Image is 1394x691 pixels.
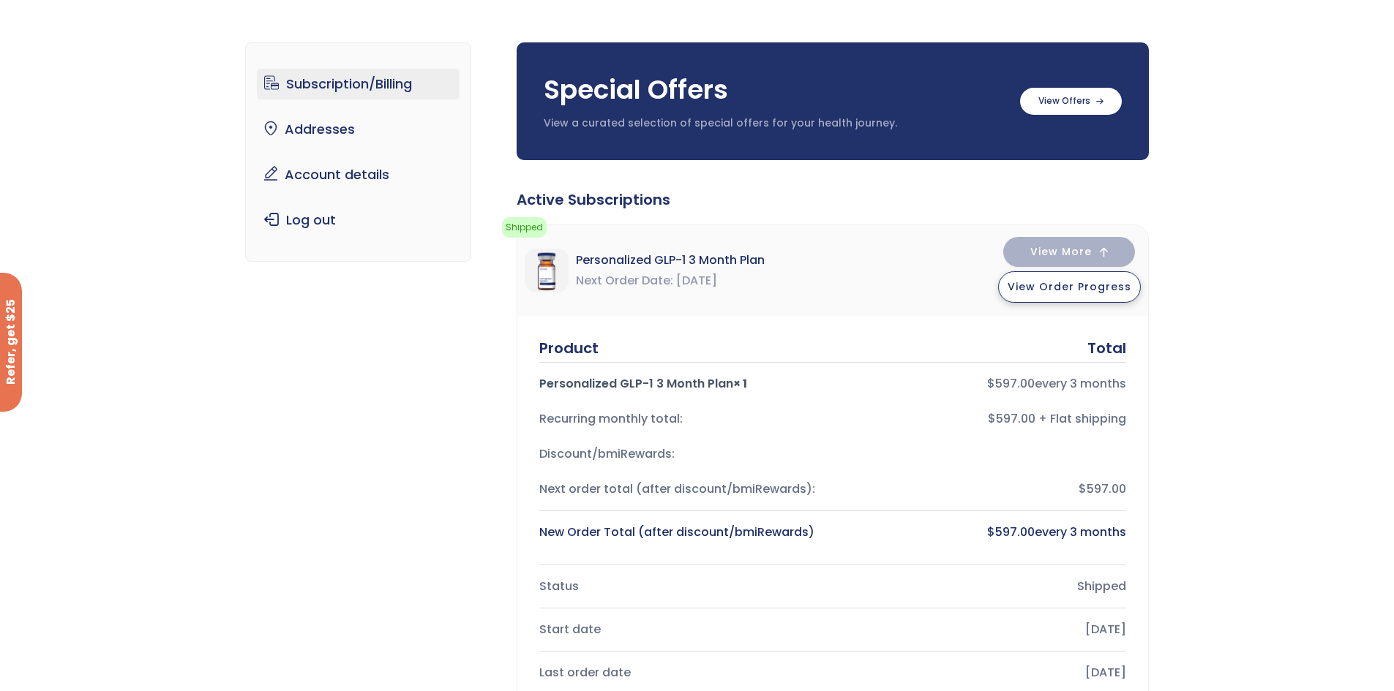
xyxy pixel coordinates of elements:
[517,189,1149,210] div: Active Subscriptions
[539,374,821,394] div: Personalized GLP-1 3 Month Plan
[539,444,821,464] div: Discount/bmiRewards:
[733,375,747,392] strong: × 1
[539,662,821,683] div: Last order date
[539,619,821,640] div: Start date
[544,72,1005,108] h3: Special Offers
[539,479,821,499] div: Next order total (after discount/bmiRewards):
[576,250,765,271] span: Personalized GLP-1 3 Month Plan
[257,69,460,99] a: Subscription/Billing
[1008,279,1131,294] span: View Order Progress
[245,42,471,262] nav: Account pages
[257,205,460,235] a: Log out
[844,409,1126,429] div: $597.00 + Flat shipping
[539,522,821,543] div: New Order Total (after discount/bmiRewards)
[539,576,821,597] div: Status
[257,159,460,190] a: Account details
[987,375,995,392] span: $
[987,375,1035,392] bdi: 597.00
[844,479,1126,499] div: $597.00
[844,374,1126,394] div: every 3 months
[502,217,547,238] span: Shipped
[539,338,599,358] div: Product
[844,619,1126,640] div: [DATE]
[544,116,1005,131] p: View a curated selection of special offers for your health journey.
[987,524,1035,540] bdi: 597.00
[1003,237,1135,267] button: View More
[1087,338,1126,358] div: Total
[844,522,1126,543] div: every 3 months
[844,576,1126,597] div: Shipped
[998,271,1141,303] button: View Order Progress
[576,271,673,291] span: Next Order Date
[676,271,717,291] span: [DATE]
[1030,247,1092,257] span: View More
[987,524,995,540] span: $
[844,662,1126,683] div: [DATE]
[257,114,460,145] a: Addresses
[539,409,821,429] div: Recurring monthly total:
